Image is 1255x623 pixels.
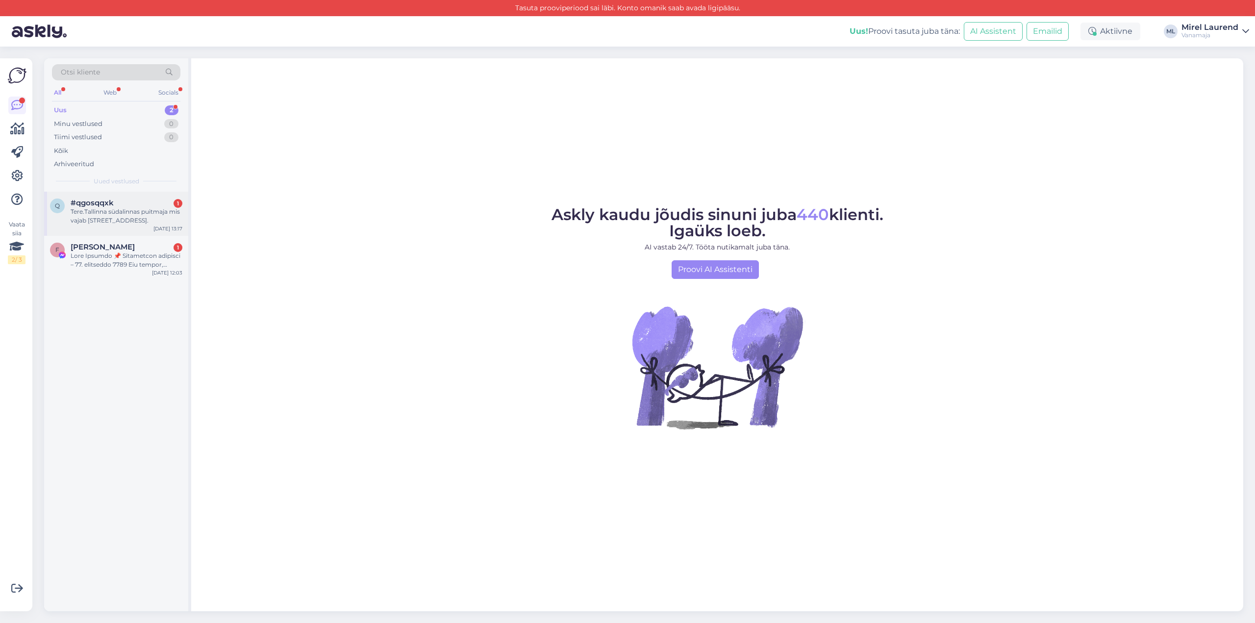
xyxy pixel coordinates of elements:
[55,246,59,253] span: F
[54,132,102,142] div: Tiimi vestlused
[1181,24,1249,39] a: Mirel LaurendVanamaja
[1181,31,1238,39] div: Vanamaja
[8,66,26,85] img: Askly Logo
[165,105,178,115] div: 2
[55,202,60,209] span: q
[54,119,102,129] div: Minu vestlused
[850,26,868,36] b: Uus!
[174,243,182,252] div: 1
[156,86,180,99] div: Socials
[54,146,68,156] div: Kõik
[152,269,182,276] div: [DATE] 12:03
[52,86,63,99] div: All
[552,205,883,240] span: Askly kaudu jõudis sinuni juba klienti. Igaüks loeb.
[850,25,960,37] div: Proovi tasuta juba täna:
[164,132,178,142] div: 0
[61,67,100,77] span: Otsi kliente
[1080,23,1140,40] div: Aktiivne
[94,177,139,186] span: Uued vestlused
[174,199,182,208] div: 1
[71,207,182,225] div: Tere.Tallinna südalinnas puitmaja mis vajab [STREET_ADDRESS].
[552,242,883,252] p: AI vastab 24/7. Tööta nutikamalt juba täna.
[71,243,135,251] span: Fernanda Fuentes
[964,22,1023,41] button: AI Assistent
[153,225,182,232] div: [DATE] 13:17
[672,260,759,279] a: Proovi AI Assistenti
[54,105,67,115] div: Uus
[1181,24,1238,31] div: Mirel Laurend
[54,159,94,169] div: Arhiveeritud
[164,119,178,129] div: 0
[8,220,25,264] div: Vaata siia
[1164,25,1178,38] div: ML
[101,86,119,99] div: Web
[1027,22,1069,41] button: Emailid
[71,199,114,207] span: #qgosqqxk
[629,279,805,455] img: No Chat active
[797,205,829,224] span: 440
[8,255,25,264] div: 2 / 3
[71,251,182,269] div: Lore Ipsumdo 📌 Sitametcon adipisci – 77. elitseddo 7789 Eiu tempor, Incidid utla etdolorem, al en...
